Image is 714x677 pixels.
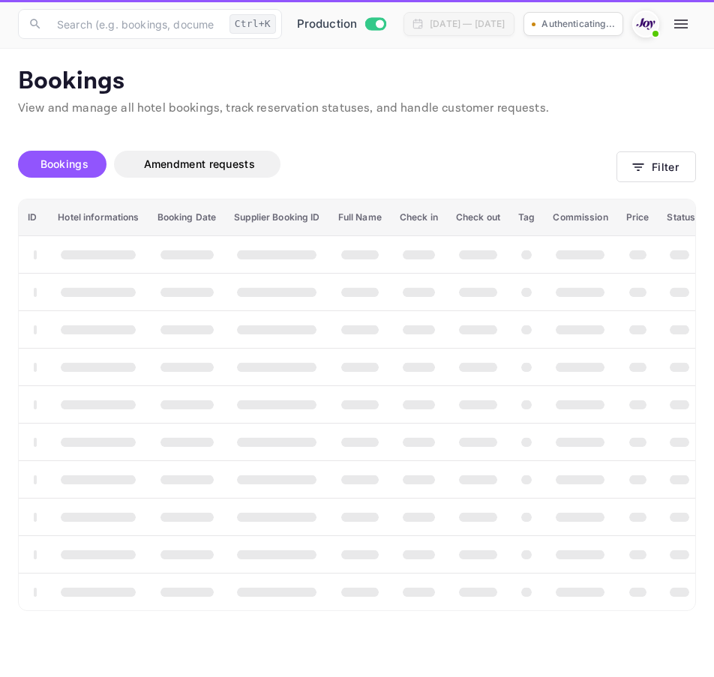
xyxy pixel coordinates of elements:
input: Search (e.g. bookings, documentation) [48,9,223,39]
div: [DATE] — [DATE] [430,17,505,31]
th: Booking Date [148,199,226,236]
div: Ctrl+K [229,14,276,34]
th: Tag [509,199,544,236]
div: account-settings tabs [18,151,616,178]
button: Filter [616,151,696,182]
th: Check in [391,199,447,236]
th: Hotel informations [49,199,148,236]
div: Switch to Sandbox mode [291,16,392,33]
img: With Joy [634,12,658,36]
th: ID [19,199,49,236]
span: Bookings [40,157,88,170]
table: booking table [19,199,704,610]
p: View and manage all hotel bookings, track reservation statuses, and handle customer requests. [18,100,696,118]
th: Commission [544,199,616,236]
p: Bookings [18,67,696,97]
p: Authenticating... [541,17,615,31]
span: Amendment requests [144,157,255,170]
th: Status [658,199,704,236]
th: Full Name [329,199,391,236]
th: Price [617,199,658,236]
span: Production [297,16,358,33]
th: Supplier Booking ID [225,199,328,236]
th: Check out [447,199,509,236]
